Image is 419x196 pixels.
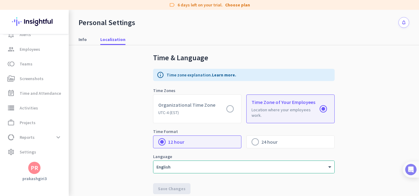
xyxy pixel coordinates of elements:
div: Close [108,2,119,13]
b: Organizational Time Zone [14,111,77,116]
i: data_usage [7,134,15,141]
app-radio-card: 12 hour [153,135,241,148]
img: Intercom Logo [405,164,417,175]
span: Info [79,36,87,43]
app-radio-card: Organizational Time Zone [153,94,241,123]
h1: Insightful AI assistant [30,3,83,8]
a: groupEmployees [1,42,69,57]
button: Scroll to bottom [56,135,67,146]
p: Time zone explanation. [167,72,236,78]
div: time zone change [70,44,118,57]
div: time zone change [75,48,113,54]
button: expand_more [53,132,64,143]
app-radio-card: 24 hour [246,135,335,148]
button: Upload attachment [29,163,34,168]
span: Alerts [20,31,31,38]
a: settingsSettings [1,145,69,159]
label: Time Zones [153,88,335,93]
button: Emoji picker [10,163,14,168]
a: Choose plan [225,2,250,8]
img: Profile image for Insightful AI assistant [17,3,27,13]
i: group [7,46,15,53]
h2: Time & Language [153,54,335,61]
app-radio-card: Time Zone of Your Employees [246,94,335,123]
label: Language [153,154,335,159]
span: Settings [20,148,36,156]
span: Activities [20,104,38,112]
i: storage [7,104,15,112]
span: Employees [20,46,40,53]
label: Time Format [153,129,335,134]
li: - maintains individual employee time zones [14,124,113,135]
span: Localization [100,36,125,43]
img: Insightful logo [12,10,57,34]
div: Go to your username (bottom left) → Personal Settings → Localization tab. Choose between: [10,96,113,108]
span: Screenshots [20,75,44,82]
i: notification_important [7,31,15,38]
i: label [169,2,175,8]
span: Reports [20,134,35,141]
div: prakashgiri3 says… [5,44,118,62]
button: go back [4,2,16,14]
span: Time and Attendance [20,90,61,97]
button: Start recording [39,163,44,168]
i: info [157,71,164,79]
i: toll [7,60,15,68]
div: To help me provide the best answer, please share as much detail as possible. [10,17,96,35]
textarea: Message… [5,150,117,160]
a: Source reference 2801993: [84,131,89,135]
i: notifications [401,20,406,25]
div: Admins can update the company-wide time zone at Settings → Organization. This change can only be ... [10,147,113,171]
a: perm_mediaScreenshots [1,71,69,86]
a: notification_importantAlerts [1,27,69,42]
b: Personal Time Zone Settings: [10,87,81,92]
a: data_usageReportsexpand_more [1,130,69,145]
i: perm_media [7,75,15,82]
div: Personal Settings [79,18,135,27]
div: PR [31,165,38,171]
a: event_noteTime and Attendance [1,86,69,101]
div: There are two ways to change time zone settings in our app, depending on your permission level: [10,66,113,84]
button: Send a message… [105,160,115,170]
a: tollTeams [1,57,69,71]
a: Learn more. [212,72,236,78]
span: Teams [20,60,33,68]
i: work_outline [7,119,15,126]
i: event_note [7,90,15,97]
a: work_outlineProjects [1,115,69,130]
button: notifications [398,17,409,28]
li: - shows all data in your company's preferred time zone [14,111,113,122]
b: Time Zone of Your Employees [14,124,86,129]
button: Home [96,2,108,14]
i: settings [7,148,15,156]
span: Projects [20,119,36,126]
a: storageActivities [1,101,69,115]
button: Gif picker [19,163,24,168]
p: The team can also help [30,8,76,14]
